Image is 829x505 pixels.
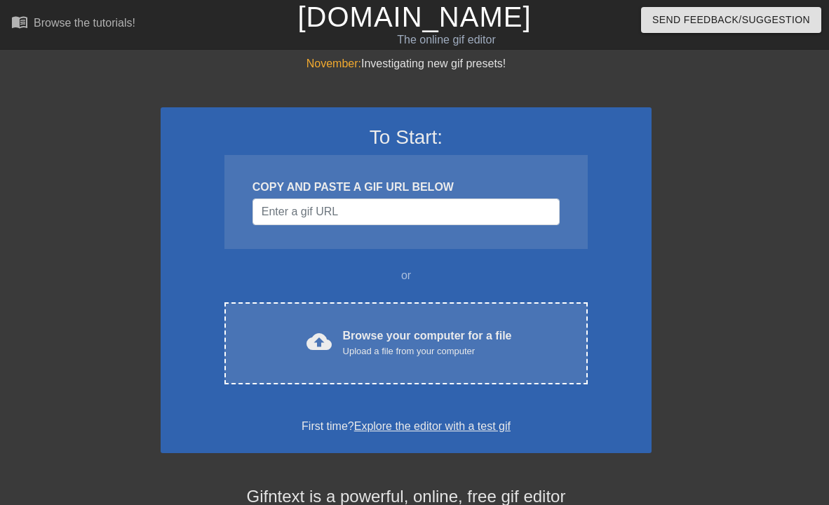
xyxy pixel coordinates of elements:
[306,329,332,354] span: cloud_upload
[252,179,560,196] div: COPY AND PASTE A GIF URL BELOW
[354,420,511,432] a: Explore the editor with a test gif
[11,13,28,30] span: menu_book
[343,328,512,358] div: Browse your computer for a file
[179,418,633,435] div: First time?
[343,344,512,358] div: Upload a file from your computer
[306,58,361,69] span: November:
[179,126,633,149] h3: To Start:
[641,7,821,33] button: Send Feedback/Suggestion
[197,267,615,284] div: or
[283,32,609,48] div: The online gif editor
[11,13,135,35] a: Browse the tutorials!
[297,1,531,32] a: [DOMAIN_NAME]
[34,17,135,29] div: Browse the tutorials!
[652,11,810,29] span: Send Feedback/Suggestion
[252,198,560,225] input: Username
[161,55,652,72] div: Investigating new gif presets!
